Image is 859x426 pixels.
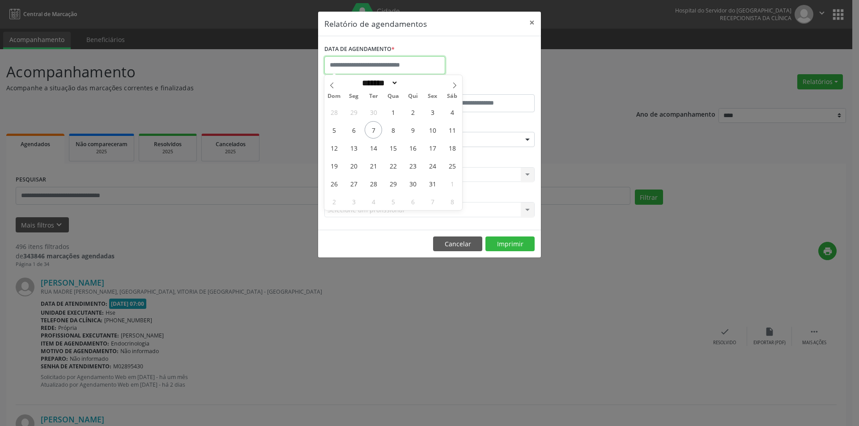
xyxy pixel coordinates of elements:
[325,121,343,139] span: Outubro 5, 2025
[403,93,423,99] span: Qui
[384,157,402,174] span: Outubro 22, 2025
[365,121,382,139] span: Outubro 7, 2025
[345,103,362,121] span: Setembro 29, 2025
[365,193,382,210] span: Novembro 4, 2025
[324,42,395,56] label: DATA DE AGENDAMENTO
[345,157,362,174] span: Outubro 20, 2025
[365,103,382,121] span: Setembro 30, 2025
[345,139,362,156] span: Outubro 13, 2025
[485,236,535,252] button: Imprimir
[424,157,441,174] span: Outubro 24, 2025
[364,93,383,99] span: Ter
[398,78,428,88] input: Year
[424,103,441,121] span: Outubro 3, 2025
[442,93,462,99] span: Sáb
[384,139,402,156] span: Outubro 15, 2025
[384,121,402,139] span: Outubro 8, 2025
[404,121,421,139] span: Outubro 9, 2025
[325,175,343,192] span: Outubro 26, 2025
[404,193,421,210] span: Novembro 6, 2025
[344,93,364,99] span: Seg
[324,18,427,30] h5: Relatório de agendamentos
[443,157,461,174] span: Outubro 25, 2025
[384,193,402,210] span: Novembro 5, 2025
[325,157,343,174] span: Outubro 19, 2025
[423,93,442,99] span: Sex
[383,93,403,99] span: Qua
[384,175,402,192] span: Outubro 29, 2025
[443,175,461,192] span: Novembro 1, 2025
[404,175,421,192] span: Outubro 30, 2025
[324,93,344,99] span: Dom
[443,193,461,210] span: Novembro 8, 2025
[325,193,343,210] span: Novembro 2, 2025
[443,121,461,139] span: Outubro 11, 2025
[345,175,362,192] span: Outubro 27, 2025
[325,103,343,121] span: Setembro 28, 2025
[345,193,362,210] span: Novembro 3, 2025
[384,103,402,121] span: Outubro 1, 2025
[443,139,461,156] span: Outubro 18, 2025
[424,139,441,156] span: Outubro 17, 2025
[404,157,421,174] span: Outubro 23, 2025
[404,103,421,121] span: Outubro 2, 2025
[433,236,482,252] button: Cancelar
[404,139,421,156] span: Outubro 16, 2025
[325,139,343,156] span: Outubro 12, 2025
[345,121,362,139] span: Outubro 6, 2025
[365,139,382,156] span: Outubro 14, 2025
[365,157,382,174] span: Outubro 21, 2025
[523,12,541,34] button: Close
[432,80,535,94] label: ATÉ
[443,103,461,121] span: Outubro 4, 2025
[424,193,441,210] span: Novembro 7, 2025
[424,121,441,139] span: Outubro 10, 2025
[359,78,398,88] select: Month
[365,175,382,192] span: Outubro 28, 2025
[424,175,441,192] span: Outubro 31, 2025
